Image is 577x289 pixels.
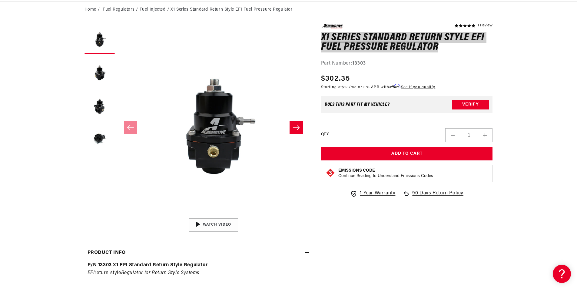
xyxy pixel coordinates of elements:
h2: Product Info [88,249,126,257]
li: Fuel Regulators [103,6,140,13]
span: Affirm [390,84,400,89]
a: 90 Days Return Policy [403,190,463,203]
button: Load image 3 in gallery view [85,90,115,121]
button: Slide left [124,121,137,134]
strong: Emissions Code [338,168,375,173]
label: QTY [321,132,329,137]
div: Part Number: [321,60,493,68]
button: Add to Cart [321,147,493,161]
p: Continue Reading to Understand Emissions Codes [338,173,433,179]
media-gallery: Gallery Viewer [85,24,309,231]
em: Regulator for Return Style Systems [121,271,199,275]
a: Home [85,6,96,13]
button: Load image 4 in gallery view [85,124,115,154]
nav: breadcrumbs [85,6,493,13]
strong: 13303 [352,61,366,66]
p: Starting at /mo or 0% APR with . [321,84,435,90]
button: Emissions CodeContinue Reading to Understand Emissions Codes [338,168,433,179]
button: Load image 2 in gallery view [85,57,115,87]
span: 1 Year Warranty [360,190,395,197]
strong: P/N 13303 X1 EFI Standard Return Style Regulator [88,263,208,267]
span: 90 Days Return Policy [412,190,463,203]
em: EFI [88,271,95,275]
h1: X1 Series Standard Return Style EFI Fuel Pressure Regulator [321,33,493,52]
button: Load image 1 in gallery view [85,24,115,54]
span: $302.35 [321,73,350,84]
button: Verify [452,100,489,109]
span: $28 [342,86,349,89]
li: Fuel Injected [140,6,171,13]
li: X1 Series Standard Return Style EFI Fuel Pressure Regulator [171,6,292,13]
img: Emissions code [326,168,335,178]
div: Does This part fit My vehicle? [325,102,390,107]
a: 1 reviews [478,24,492,28]
a: See if you qualify - Learn more about Affirm Financing (opens in modal) [401,86,435,89]
button: Slide right [290,121,303,134]
summary: Product Info [85,244,309,262]
a: 1 Year Warranty [350,190,395,197]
